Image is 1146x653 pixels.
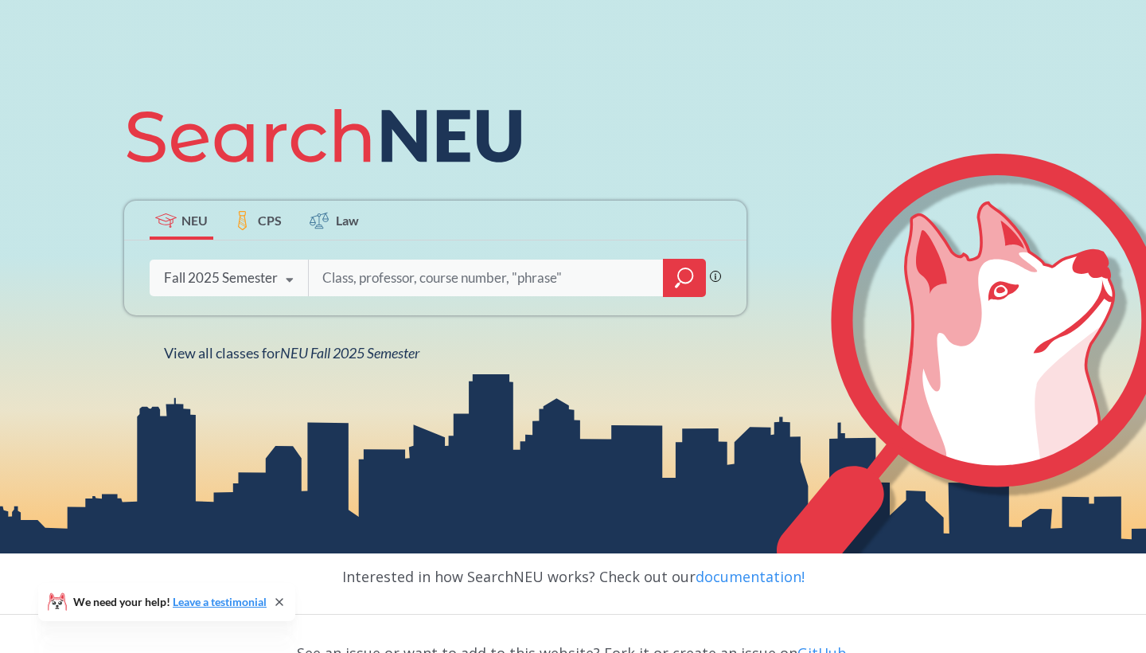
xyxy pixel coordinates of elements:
[258,211,282,229] span: CPS
[164,344,419,362] span: View all classes for
[181,211,208,229] span: NEU
[280,344,419,362] span: NEU Fall 2025 Semester
[696,567,805,586] a: documentation!
[675,267,694,289] svg: magnifying glass
[336,211,359,229] span: Law
[663,259,706,297] div: magnifying glass
[321,261,652,295] input: Class, professor, course number, "phrase"
[164,269,278,287] div: Fall 2025 Semester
